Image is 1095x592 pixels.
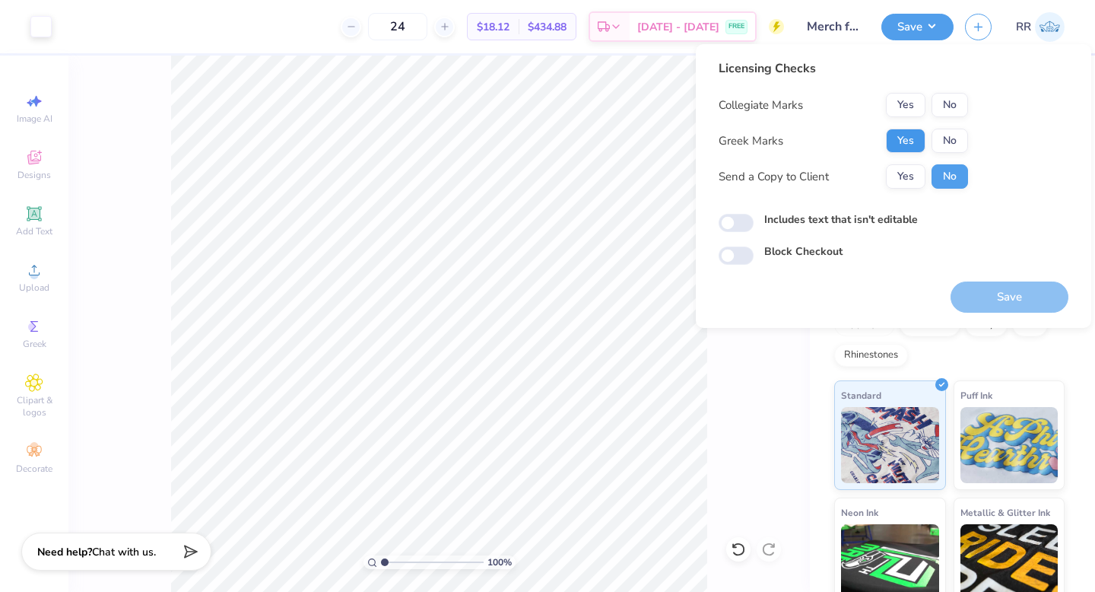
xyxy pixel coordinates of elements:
[881,14,954,40] button: Save
[1016,18,1031,36] span: RR
[368,13,427,40] input: – –
[487,555,512,569] span: 100 %
[728,21,744,32] span: FREE
[17,169,51,181] span: Designs
[960,504,1050,520] span: Metallic & Glitter Ink
[886,129,925,153] button: Yes
[764,212,918,228] label: Includes text that isn't editable
[37,545,92,559] strong: Need help?
[932,164,968,189] button: No
[8,394,61,419] span: Clipart & logos
[841,387,881,403] span: Standard
[719,97,803,114] div: Collegiate Marks
[637,19,719,35] span: [DATE] - [DATE]
[932,93,968,117] button: No
[1016,12,1065,42] a: RR
[795,11,870,42] input: Untitled Design
[932,129,968,153] button: No
[719,59,968,78] div: Licensing Checks
[19,282,49,294] span: Upload
[719,132,783,150] div: Greek Marks
[841,407,939,483] img: Standard
[886,93,925,117] button: Yes
[23,338,46,350] span: Greek
[92,545,156,559] span: Chat with us.
[764,243,843,259] label: Block Checkout
[886,164,925,189] button: Yes
[16,225,52,237] span: Add Text
[16,463,52,475] span: Decorate
[719,168,829,186] div: Send a Copy to Client
[1035,12,1065,42] img: Rigil Kent Ricardo
[960,407,1058,483] img: Puff Ink
[17,113,52,125] span: Image AI
[960,387,992,403] span: Puff Ink
[834,344,908,367] div: Rhinestones
[528,19,567,35] span: $434.88
[841,504,878,520] span: Neon Ink
[477,19,509,35] span: $18.12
